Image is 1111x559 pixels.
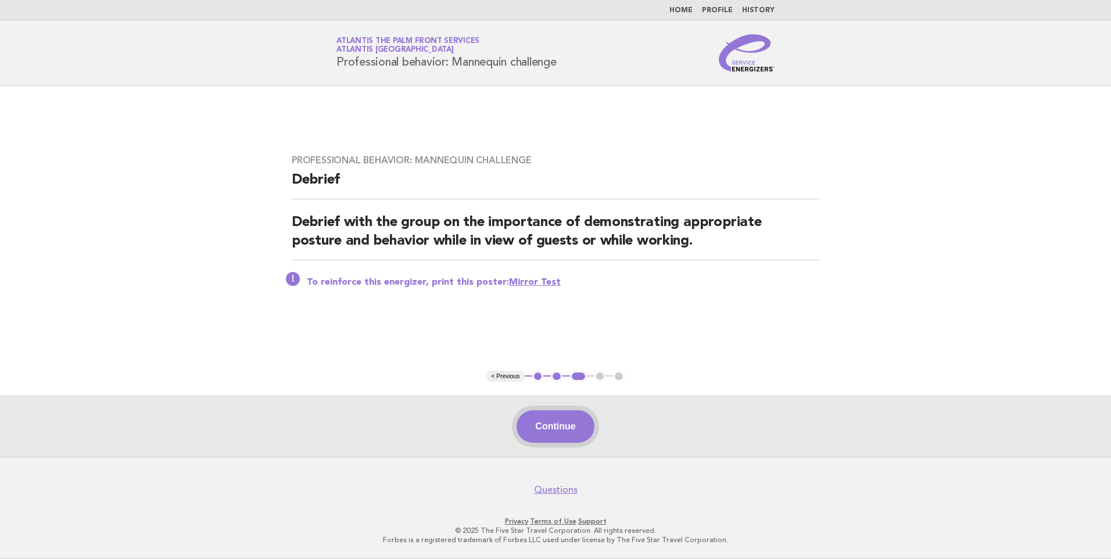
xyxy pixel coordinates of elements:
button: 2 [551,371,562,382]
a: Home [669,7,693,14]
h1: Professional behavior: Mannequin challenge [336,38,557,68]
a: Mirror Test [509,278,561,287]
img: Service Energizers [719,34,775,71]
p: · · [200,517,911,526]
button: 3 [570,371,587,382]
p: Forbes is a registered trademark of Forbes LLC used under license by The Five Star Travel Corpora... [200,535,911,544]
a: Support [578,517,607,525]
button: Continue [517,410,594,443]
a: History [742,7,775,14]
p: © 2025 The Five Star Travel Corporation. All rights reserved. [200,526,911,535]
button: 1 [532,371,544,382]
button: < Previous [486,371,524,382]
a: Atlantis The Palm Front ServicesAtlantis [GEOGRAPHIC_DATA] [336,37,479,53]
p: To reinforce this energizer, print this poster: [307,277,819,288]
h3: Professional behavior: Mannequin challenge [292,155,819,166]
h2: Debrief [292,171,819,199]
h2: Debrief with the group on the importance of demonstrating appropriate posture and behavior while ... [292,213,819,260]
a: Profile [702,7,733,14]
a: Terms of Use [530,517,576,525]
span: Atlantis [GEOGRAPHIC_DATA] [336,46,454,54]
a: Privacy [505,517,528,525]
a: Questions [534,484,578,496]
